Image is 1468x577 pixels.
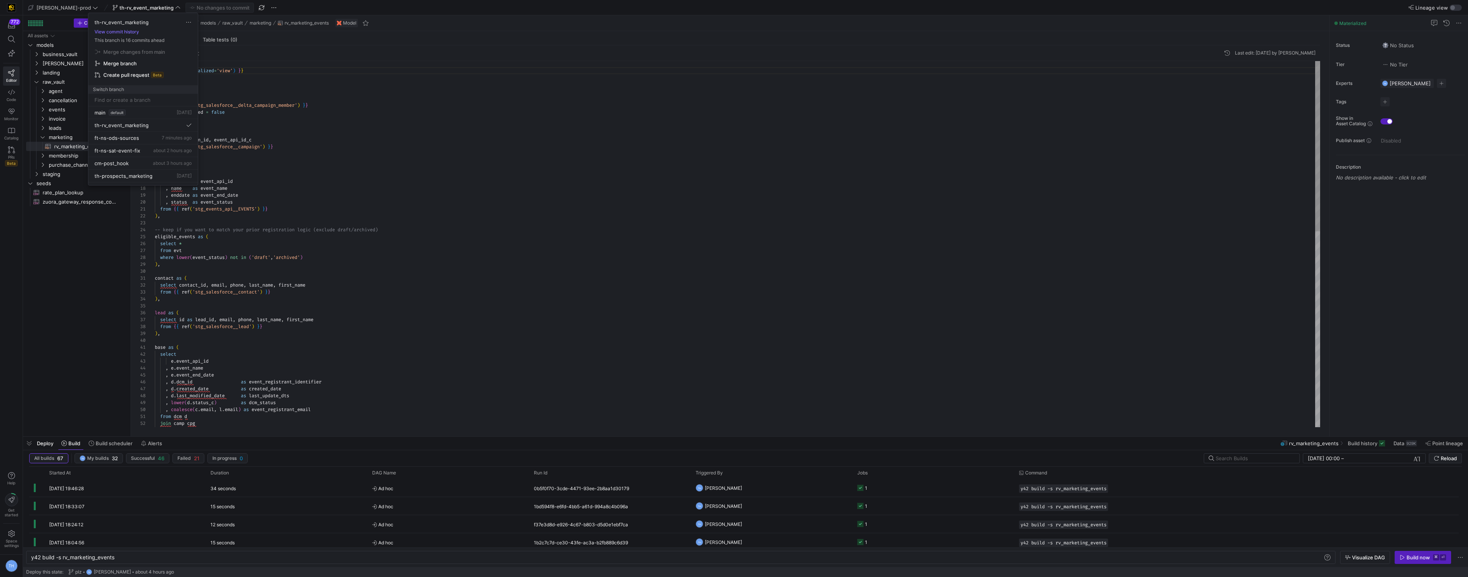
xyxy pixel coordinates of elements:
span: ft-ns-ods-sources [94,135,139,141]
input: Find or create a branch [94,97,192,103]
span: ft-ns-sat-event-fix [94,148,140,154]
button: View commit history [88,29,145,35]
span: [DATE] [177,109,192,115]
span: default [109,109,126,116]
span: [DATE] [177,173,192,179]
span: Merge branch [103,60,137,66]
span: th-rv_event_marketing [94,122,149,128]
button: Create pull requestBeta [91,69,195,81]
span: cm-post_hook [94,160,129,166]
span: Create pull request [103,72,149,78]
span: Beta [151,72,164,78]
span: about 2 hours ago [153,148,192,153]
span: main [94,109,106,116]
button: Merge branch [91,58,195,69]
span: th-rv_event_marketing [94,19,149,25]
span: 7 minutes ago [162,135,192,141]
span: th-prospects_marketing [94,173,152,179]
span: about 3 hours ago [153,160,192,166]
p: This branch is 16 commits ahead [88,38,198,43]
